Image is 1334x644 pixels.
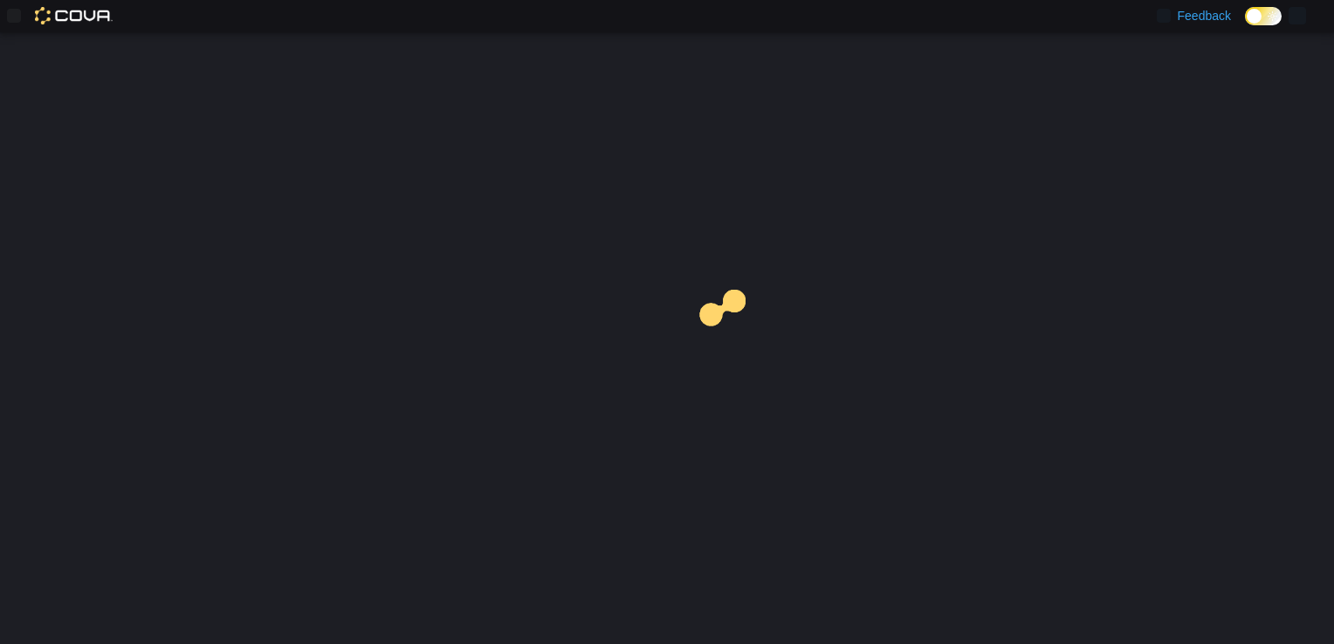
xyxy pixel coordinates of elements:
img: cova-loader [667,277,798,408]
img: Cova [35,7,113,24]
span: Dark Mode [1245,25,1246,26]
input: Dark Mode [1245,7,1282,25]
span: Feedback [1178,7,1231,24]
